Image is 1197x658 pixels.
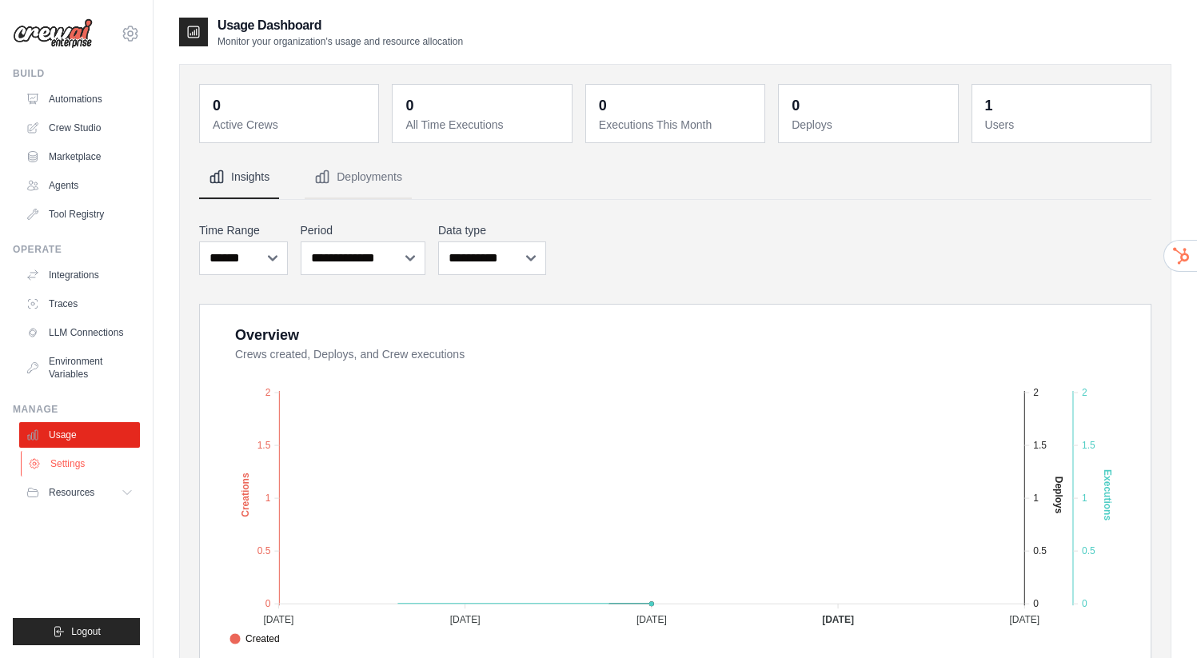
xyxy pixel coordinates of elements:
button: Logout [13,618,140,645]
div: 0 [405,94,413,117]
dt: Active Crews [213,117,369,133]
dt: All Time Executions [405,117,561,133]
a: Usage [19,422,140,448]
p: Monitor your organization's usage and resource allocation [217,35,463,48]
tspan: 1.5 [1082,440,1095,451]
text: Executions [1102,469,1113,520]
button: Resources [19,480,140,505]
tspan: 0 [1082,598,1087,609]
text: Deploys [1053,477,1064,514]
tspan: 0 [1033,598,1039,609]
a: Crew Studio [19,115,140,141]
div: 1 [985,94,993,117]
a: Agents [19,173,140,198]
tspan: [DATE] [263,614,293,625]
div: Operate [13,243,140,256]
tspan: [DATE] [822,614,854,625]
tspan: 1 [265,493,271,504]
tspan: 2 [1082,387,1087,398]
a: Integrations [19,262,140,288]
span: Logout [71,625,101,638]
dt: Deploys [792,117,948,133]
a: Automations [19,86,140,112]
tspan: 1.5 [257,440,271,451]
h2: Usage Dashboard [217,16,463,35]
button: Insights [199,156,279,199]
tspan: [DATE] [636,614,667,625]
a: LLM Connections [19,320,140,345]
span: Created [229,632,280,646]
a: Traces [19,291,140,317]
tspan: 0.5 [1033,545,1047,556]
tspan: [DATE] [450,614,481,625]
dt: Crews created, Deploys, and Crew executions [235,346,1131,362]
a: Tool Registry [19,201,140,227]
tspan: 0.5 [1082,545,1095,556]
span: Resources [49,486,94,499]
div: 0 [792,94,800,117]
text: Creations [240,473,251,517]
label: Data type [438,222,546,238]
tspan: 2 [265,387,271,398]
div: Manage [13,403,140,416]
tspan: 1.5 [1033,440,1047,451]
label: Time Range [199,222,288,238]
nav: Tabs [199,156,1151,199]
dt: Executions This Month [599,117,755,133]
tspan: 2 [1033,387,1039,398]
tspan: 1 [1033,493,1039,504]
dt: Users [985,117,1141,133]
tspan: 0 [265,598,271,609]
tspan: [DATE] [1009,614,1039,625]
div: Overview [235,324,299,346]
a: Settings [21,451,142,477]
div: 0 [213,94,221,117]
tspan: 1 [1082,493,1087,504]
img: Logo [13,18,93,49]
label: Period [301,222,426,238]
div: 0 [599,94,607,117]
a: Marketplace [19,144,140,169]
tspan: 0.5 [257,545,271,556]
a: Environment Variables [19,349,140,387]
div: Build [13,67,140,80]
button: Deployments [305,156,412,199]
